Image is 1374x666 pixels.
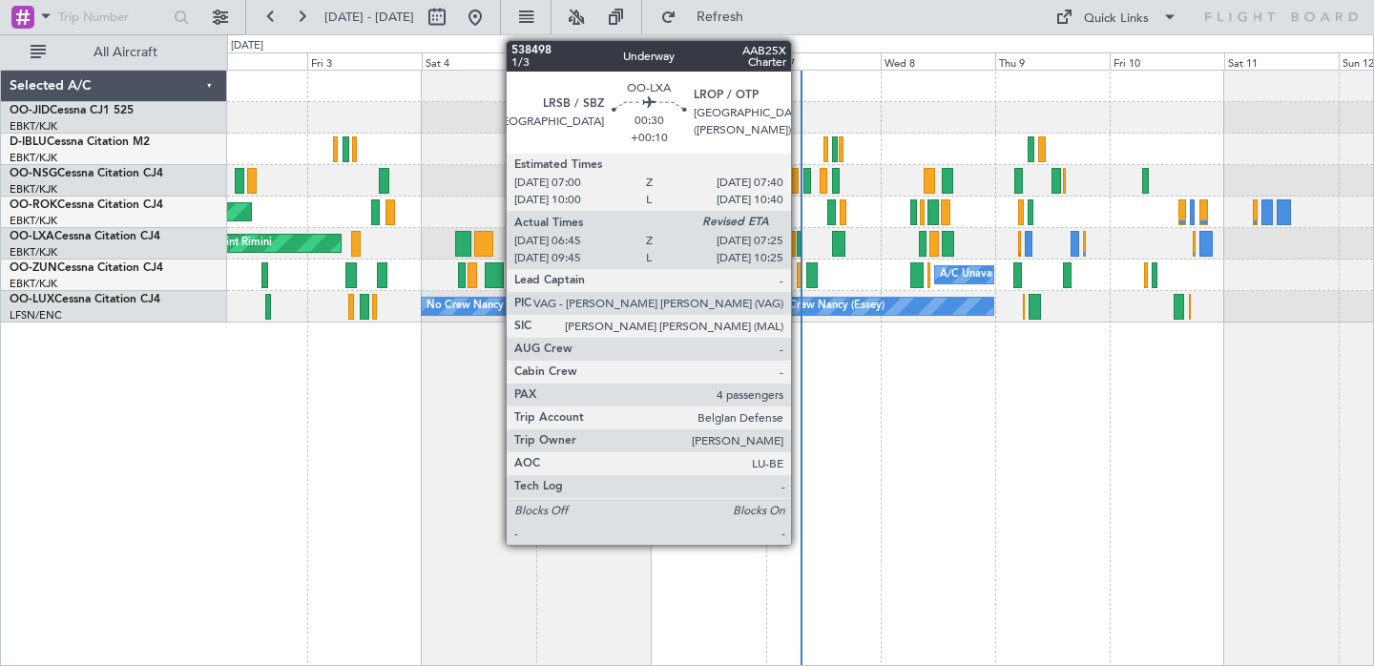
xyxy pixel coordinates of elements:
[10,151,57,165] a: EBKT/KJK
[680,10,760,24] span: Refresh
[307,52,422,70] div: Fri 3
[771,292,885,321] div: No Crew Nancy (Essey)
[940,260,1244,289] div: A/C Unavailable [GEOGRAPHIC_DATA]-[GEOGRAPHIC_DATA]
[1224,52,1339,70] div: Sat 11
[881,52,995,70] div: Wed 8
[10,168,57,179] span: OO-NSG
[10,245,57,260] a: EBKT/KJK
[10,136,47,148] span: D-IBLU
[231,38,263,54] div: [DATE]
[766,52,881,70] div: Tue 7
[50,46,201,59] span: All Aircraft
[10,214,57,228] a: EBKT/KJK
[10,262,163,274] a: OO-ZUNCessna Citation CJ4
[995,52,1110,70] div: Thu 9
[10,105,134,116] a: OO-JIDCessna CJ1 525
[10,105,50,116] span: OO-JID
[422,52,536,70] div: Sat 4
[536,52,651,70] div: Sun 5
[1110,52,1224,70] div: Fri 10
[1084,10,1149,29] div: Quick Links
[10,294,160,305] a: OO-LUXCessna Citation CJ4
[10,182,57,197] a: EBKT/KJK
[10,262,57,274] span: OO-ZUN
[324,9,414,26] span: [DATE] - [DATE]
[10,231,160,242] a: OO-LXACessna Citation CJ4
[652,2,766,32] button: Refresh
[193,52,307,70] div: Thu 2
[58,3,168,31] input: Trip Number
[21,37,207,68] button: All Aircraft
[10,136,150,148] a: D-IBLUCessna Citation M2
[10,199,163,211] a: OO-ROKCessna Citation CJ4
[10,308,62,323] a: LFSN/ENC
[10,277,57,291] a: EBKT/KJK
[10,119,57,134] a: EBKT/KJK
[1046,2,1187,32] button: Quick Links
[694,229,916,258] div: Planned Maint Kortrijk-[GEOGRAPHIC_DATA]
[651,52,765,70] div: Mon 6
[10,199,57,211] span: OO-ROK
[427,292,540,321] div: No Crew Nancy (Essey)
[10,168,163,179] a: OO-NSGCessna Citation CJ4
[10,231,54,242] span: OO-LXA
[10,294,54,305] span: OO-LUX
